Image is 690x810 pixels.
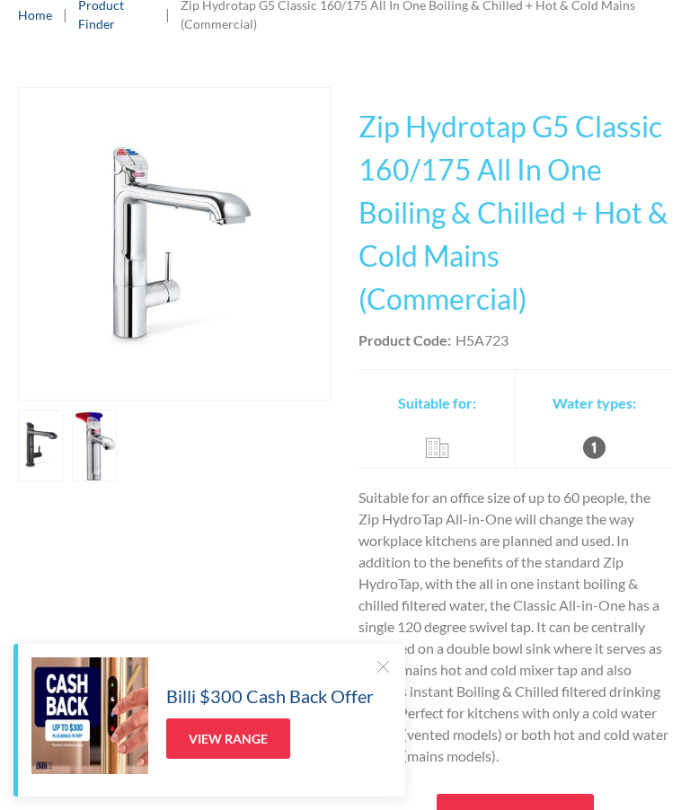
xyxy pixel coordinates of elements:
a: open lightbox [72,409,117,481]
h2: Suitable for: [398,392,476,414]
img: Billi $300 Cash Back Offer [31,657,148,774]
a: open lightbox [18,87,332,401]
h5: Billi $300 Cash Back Offer [166,682,374,709]
span: Text us [7,43,56,60]
img: Zip Hydrotap G5 Classic 160/175 All In One Boiling & Chilled + Hot & Cold Mains (Commercial) [19,88,331,400]
div: H5A723 [456,330,509,351]
a: open lightbox [18,409,63,481]
p: Suitable for an office size of up to 60 people, the Zip HydroTap All-in-One will change the way w... [358,487,672,767]
div: | [164,4,172,25]
h1: Zip Hydrotap G5 Classic 160/175 All In One Boiling & Chilled + Hot & Cold Mains (Commercial) [358,105,672,321]
div: | [61,4,69,25]
strong: Product Code: [358,331,451,348]
a: View Range [166,718,290,759]
a: Home [18,5,52,24]
h2: Water types: [553,392,636,414]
